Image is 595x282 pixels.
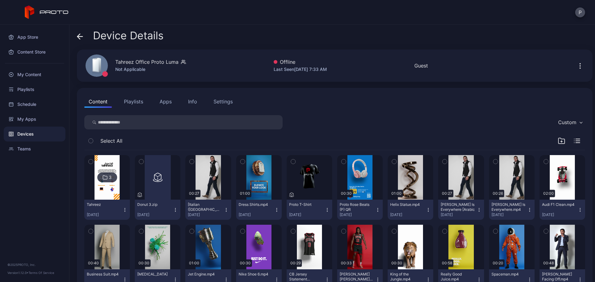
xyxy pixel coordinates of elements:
[438,200,484,220] button: [PERSON_NAME] Is Everywhere [Arabic[DATE]
[188,202,222,212] div: [Italian (Italy)] Jack Is Everywhere.mp4
[184,95,201,108] button: Info
[4,45,65,59] a: Content Store
[274,66,327,73] div: Last Seen [DATE] 7:33 AM
[236,200,282,220] button: Dress Shirts.mp4[DATE]
[274,58,327,66] div: Offline
[414,62,428,69] div: Guest
[239,272,273,277] div: Nike Shoe 6.mp4
[388,200,433,220] button: Helix Statue.mp4[DATE]
[542,202,576,207] div: Audi F1 Clean.mp4
[540,200,585,220] button: Audi F1 Clean.mp4[DATE]
[340,202,374,212] div: Proto Rose Beats (P) QR
[137,272,171,277] div: Cancer Cell
[289,272,323,282] div: CB Jersey Statement Black.mp4
[289,202,323,207] div: Proto T-Shirt
[555,115,585,129] button: Custom
[209,95,237,108] button: Settings
[4,67,65,82] a: My Content
[137,202,171,207] div: Donut 3.zip
[491,212,527,217] div: [DATE]
[115,66,186,73] div: Not Applicable
[337,200,383,220] button: Proto Rose Beats (P) QR[DATE]
[84,200,130,220] button: Tahreez[DATE]
[390,202,424,207] div: Helix Statue.mp4
[188,98,197,105] div: Info
[7,271,29,275] span: Version 1.12.0 •
[185,200,231,220] button: [Italian ([GEOGRAPHIC_DATA])] [PERSON_NAME] Is Everywhere.mp4[DATE]
[390,212,426,217] div: [DATE]
[84,95,112,108] button: Content
[239,212,274,217] div: [DATE]
[29,271,54,275] a: Terms Of Service
[340,272,374,282] div: CB Ayo Dosunmu 1.mp4
[87,212,122,217] div: [DATE]
[287,200,332,220] button: Proto T-Shirt[DATE]
[441,202,475,212] div: Jack Is Everywhere [Arabic
[115,58,178,66] div: Tahreez Office Proto Luma
[489,200,535,220] button: [PERSON_NAME] Is Everywhere.mp4[DATE]
[155,95,176,108] button: Apps
[120,95,148,108] button: Playlists
[214,98,233,105] div: Settings
[87,272,121,277] div: Business Suit.mp4
[188,272,222,277] div: Jet Engine.mp4
[4,141,65,156] a: Teams
[441,212,476,217] div: [DATE]
[239,202,273,207] div: Dress Shirts.mp4
[491,202,526,212] div: Jack Is Everywhere.mp4
[491,272,526,277] div: Spaceman.mp4
[4,82,65,97] a: Playlists
[4,127,65,141] a: Devices
[4,112,65,127] a: My Apps
[441,272,475,282] div: Really Good Juice.mp4
[135,200,180,220] button: Donut 3.zip[DATE]
[100,137,122,145] span: Select All
[558,119,576,125] div: Custom
[390,272,424,282] div: King of the Jungle.mp4
[340,212,375,217] div: [DATE]
[542,272,576,282] div: Manny Pacquiao Facing Off.mp4
[4,30,65,45] a: App Store
[93,30,164,41] span: Device Details
[87,202,121,207] div: Tahreez
[575,7,585,17] button: P
[7,262,62,267] div: © 2025 PROTO, Inc.
[289,212,325,217] div: [DATE]
[542,212,578,217] div: [DATE]
[137,212,173,217] div: [DATE]
[109,175,112,180] div: 3
[4,97,65,112] a: Schedule
[188,212,223,217] div: [DATE]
